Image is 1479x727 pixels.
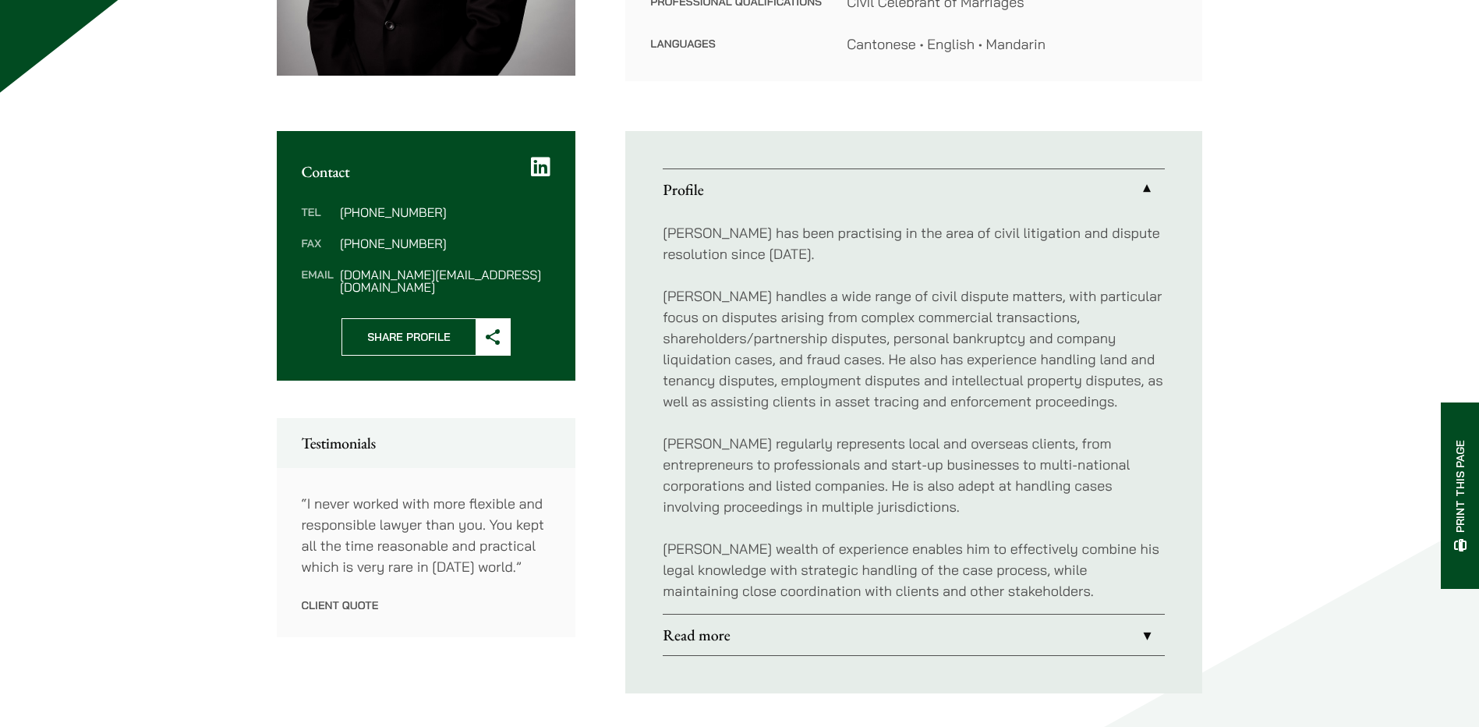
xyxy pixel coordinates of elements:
dd: [PHONE_NUMBER] [340,206,550,218]
div: Profile [663,210,1165,614]
p: “I never worked with more flexible and responsible lawyer than you. You kept all the time reasona... [302,493,551,577]
p: [PERSON_NAME] has been practising in the area of civil litigation and dispute resolution since [D... [663,222,1165,264]
p: [PERSON_NAME] regularly represents local and overseas clients, from entrepreneurs to professional... [663,433,1165,517]
p: [PERSON_NAME] handles a wide range of civil dispute matters, with particular focus on disputes ar... [663,285,1165,412]
a: Profile [663,169,1165,210]
dd: Cantonese • English • Mandarin [847,34,1177,55]
dt: Tel [302,206,334,237]
p: Client Quote [302,598,551,612]
a: Read more [663,615,1165,655]
dt: Languages [650,34,822,55]
a: LinkedIn [531,156,550,178]
dd: [PHONE_NUMBER] [340,237,550,250]
dt: Email [302,268,334,293]
h2: Contact [302,162,551,181]
h2: Testimonials [302,434,551,452]
p: [PERSON_NAME] wealth of experience enables him to effectively combine his legal knowledge with st... [663,538,1165,601]
span: Share Profile [342,319,476,355]
dd: [DOMAIN_NAME][EMAIL_ADDRESS][DOMAIN_NAME] [340,268,550,293]
dt: Fax [302,237,334,268]
button: Share Profile [341,318,511,356]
